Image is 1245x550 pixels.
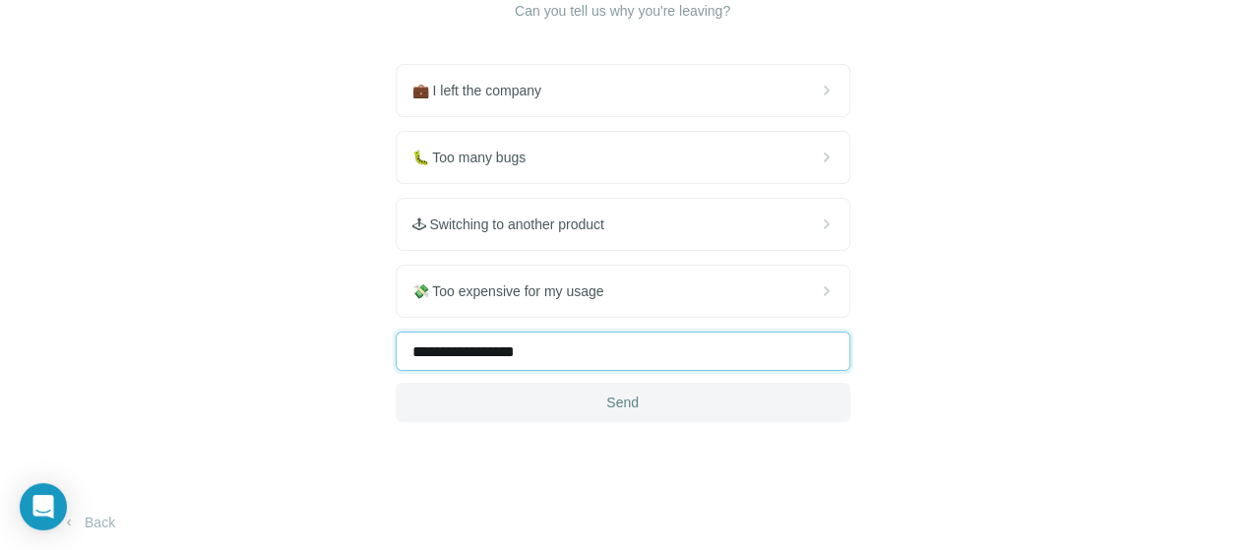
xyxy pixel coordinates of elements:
[20,483,67,530] div: Open Intercom Messenger
[412,281,620,301] span: 💸 Too expensive for my usage
[412,214,620,234] span: 🕹 Switching to another product
[47,505,129,540] button: Back
[396,383,850,422] button: Send
[606,393,639,412] span: Send
[426,1,820,21] p: Can you tell us why you're leaving?
[412,148,542,167] span: 🐛 Too many bugs
[412,81,557,100] span: 💼 I left the company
